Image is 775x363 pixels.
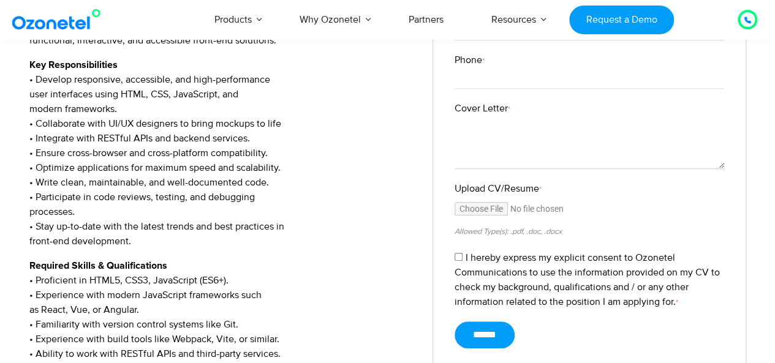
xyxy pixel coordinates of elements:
[29,60,118,70] strong: Key Responsibilities
[455,53,724,67] label: Phone
[569,6,674,34] a: Request a Demo
[29,261,167,271] strong: Required Skills & Qualifications
[455,226,562,236] small: Allowed Type(s): .pdf, .doc, .docx
[455,181,724,196] label: Upload CV/Resume
[29,58,415,249] p: • Develop responsive, accessible, and high-performance user interfaces using HTML, CSS, JavaScrip...
[455,252,720,308] label: I hereby express my explicit consent to Ozonetel Communications to use the information provided o...
[455,101,724,116] label: Cover Letter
